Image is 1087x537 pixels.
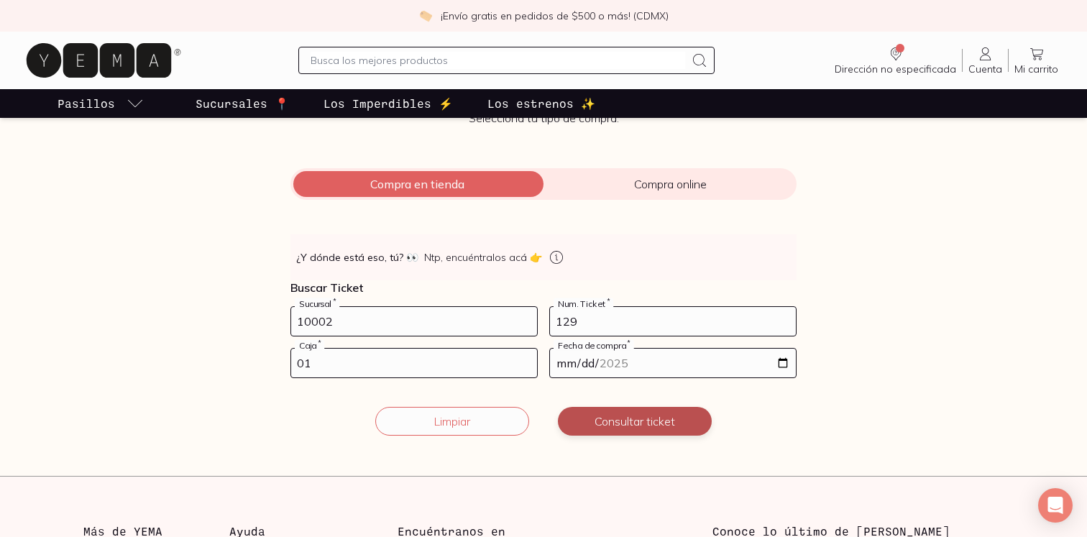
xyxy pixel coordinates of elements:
span: Mi carrito [1014,63,1058,75]
p: Los Imperdibles ⚡️ [324,95,453,112]
span: Ntp, encuéntralos acá 👉 [424,250,542,265]
label: Fecha de compra [554,340,634,351]
p: ¡Envío gratis en pedidos de $500 o más! (CDMX) [441,9,669,23]
p: Pasillos [58,95,115,112]
input: 123 [550,307,796,336]
input: 03 [291,349,537,377]
span: Compra en tienda [290,177,543,191]
span: Compra online [543,177,797,191]
p: Selecciona tu tipo de compra: [290,111,797,125]
a: Los Imperdibles ⚡️ [321,89,456,118]
a: Dirección no especificada [829,45,962,75]
input: 728 [291,307,537,336]
div: Open Intercom Messenger [1038,488,1073,523]
strong: ¿Y dónde está eso, tú? [296,250,418,265]
a: Los estrenos ✨ [485,89,598,118]
p: Buscar Ticket [290,280,797,295]
button: Limpiar [375,407,529,436]
a: Mi carrito [1009,45,1064,75]
input: 14-05-2023 [550,349,796,377]
label: Sucursal [295,298,339,309]
img: check [419,9,432,22]
a: Sucursales 📍 [193,89,292,118]
label: Num. Ticket [554,298,613,309]
span: Dirección no especificada [835,63,956,75]
p: Sucursales 📍 [196,95,289,112]
button: Consultar ticket [558,407,712,436]
span: Cuenta [968,63,1002,75]
p: Los estrenos ✨ [487,95,595,112]
label: Caja [295,340,324,351]
a: Cuenta [963,45,1008,75]
span: 👀 [406,250,418,265]
input: Busca los mejores productos [311,52,685,69]
a: pasillo-todos-link [55,89,147,118]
